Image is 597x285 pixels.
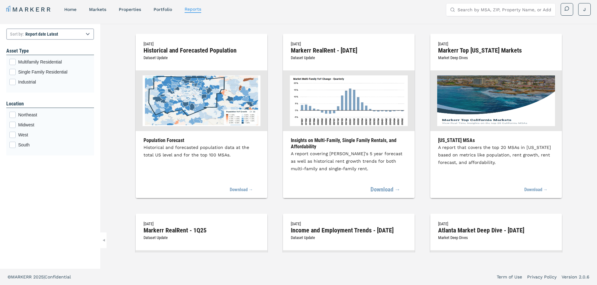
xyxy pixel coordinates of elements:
h2: Markerr Top [US_STATE] Markets [438,48,554,53]
h2: Atlanta Market Deep Dive - [DATE] [438,227,554,233]
h3: Insights on Multi-Family, Single Family Rentals, and Affordability [291,137,407,150]
h2: Income and Employment Trends - [DATE] [291,227,407,233]
div: Multifamily Residential checkbox input [9,59,91,65]
span: Multifamily Residential [18,59,91,65]
a: Portfolio [154,7,172,12]
h2: Historical and Forecasted Population [144,48,259,53]
span: [DATE] [291,42,301,46]
a: reports [185,7,201,12]
span: Historical and forecasted population data at the total US level and for the top 100 MSAs. [144,145,249,157]
a: properties [119,7,141,12]
h2: Markerr RealRent - [DATE] [291,48,407,53]
a: MARKERR [6,5,52,14]
span: Northeast [18,112,91,118]
span: Dataset Update [144,55,168,60]
img: Historical and Forecasted Population [143,75,260,126]
div: West checkbox input [9,132,91,138]
span: © [8,274,11,279]
h1: Location [6,100,94,108]
a: Privacy Policy [527,274,557,280]
span: J [583,6,586,13]
img: Markerr Top California Markets [437,75,555,126]
span: 2025 | [33,274,45,279]
span: [DATE] [291,221,301,226]
span: Dataset Update [144,235,168,240]
a: Version 2.0.6 [562,274,589,280]
span: [DATE] [438,221,448,226]
span: A report that covers the top 20 MSAs in [US_STATE] based on metrics like population, rent growth,... [438,145,551,165]
span: Industrial [18,79,91,85]
div: South checkbox input [9,142,91,148]
a: Term of Use [497,274,522,280]
span: MARKERR [11,274,33,279]
h3: [US_STATE] MSAs [438,137,554,144]
span: Dataset Update [291,55,315,60]
a: markets [89,7,106,12]
h3: Population Forecast [144,137,259,144]
span: A report covering [PERSON_NAME]'s 5 year forecast as well as historical rent growth trends for bo... [291,151,402,171]
div: Northeast checkbox input [9,112,91,118]
span: [DATE] [144,221,154,226]
span: Confidential [45,274,71,279]
button: J [578,3,591,16]
a: home [64,7,76,12]
span: Market Deep Dives [438,235,468,240]
select: Sort by: [6,28,94,40]
span: Market Deep Dives [438,55,468,60]
span: Midwest [18,122,91,128]
img: Markerr RealRent - May 2025 [290,75,408,126]
span: Single Family Residential [18,69,91,75]
span: [DATE] [144,42,154,46]
h2: Markerr RealRent - 1Q25 [144,227,259,233]
span: [DATE] [438,42,448,46]
span: West [18,132,91,138]
div: Industrial checkbox input [9,79,91,85]
div: Midwest checkbox input [9,122,91,128]
a: Download → [524,183,548,197]
div: Single Family Residential checkbox input [9,69,91,75]
span: Dataset Update [291,235,315,240]
a: Download → [230,183,253,197]
a: Download → [370,183,401,197]
span: South [18,142,91,148]
input: Search by MSA, ZIP, Property Name, or Address [458,3,552,16]
h1: Asset Type [6,47,94,55]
